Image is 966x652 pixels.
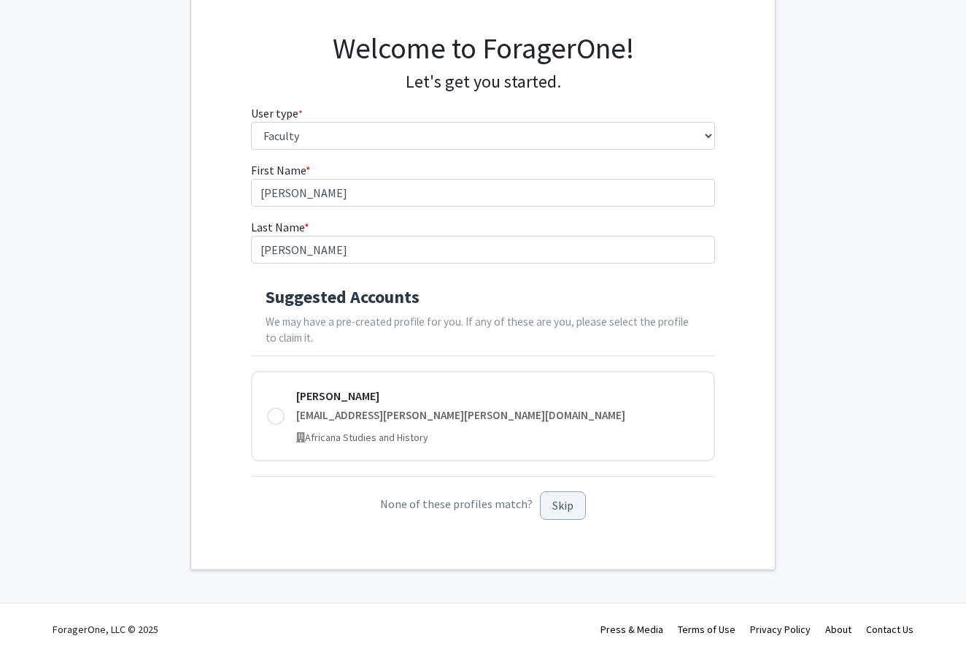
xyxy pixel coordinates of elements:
[678,623,735,636] a: Terms of Use
[266,314,701,348] p: We may have a pre-created profile for you. If any of these are you, please select the profile to ...
[251,491,716,520] p: None of these profiles match?
[600,623,663,636] a: Press & Media
[825,623,851,636] a: About
[251,163,306,177] span: First Name
[750,623,811,636] a: Privacy Policy
[251,72,716,93] h4: Let's get you started.
[251,104,303,122] label: User type
[296,387,700,404] div: [PERSON_NAME]
[11,586,62,641] iframe: Chat
[266,287,701,308] h4: Suggested Accounts
[251,220,304,234] span: Last Name
[540,491,586,520] button: Skip
[296,407,700,424] div: [EMAIL_ADDRESS][PERSON_NAME][PERSON_NAME][DOMAIN_NAME]
[251,31,716,66] h1: Welcome to ForagerOne!
[866,623,913,636] a: Contact Us
[305,431,428,444] span: Africana Studies and History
